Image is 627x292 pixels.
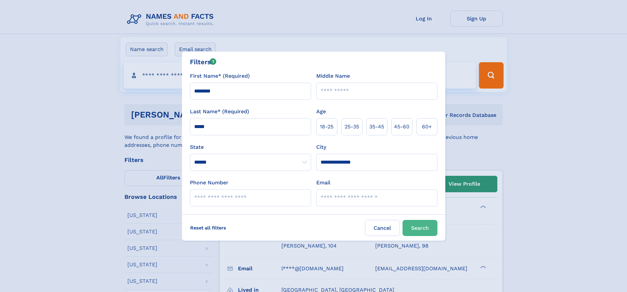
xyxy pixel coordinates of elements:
[316,72,350,80] label: Middle Name
[345,123,359,131] span: 25‑35
[186,220,230,236] label: Reset all filters
[316,108,326,116] label: Age
[190,108,249,116] label: Last Name* (Required)
[190,143,311,151] label: State
[316,143,326,151] label: City
[369,123,384,131] span: 35‑45
[190,57,217,67] div: Filters
[365,220,400,236] label: Cancel
[320,123,333,131] span: 18‑25
[190,179,228,187] label: Phone Number
[403,220,437,236] button: Search
[394,123,409,131] span: 45‑60
[422,123,432,131] span: 60+
[316,179,330,187] label: Email
[190,72,250,80] label: First Name* (Required)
